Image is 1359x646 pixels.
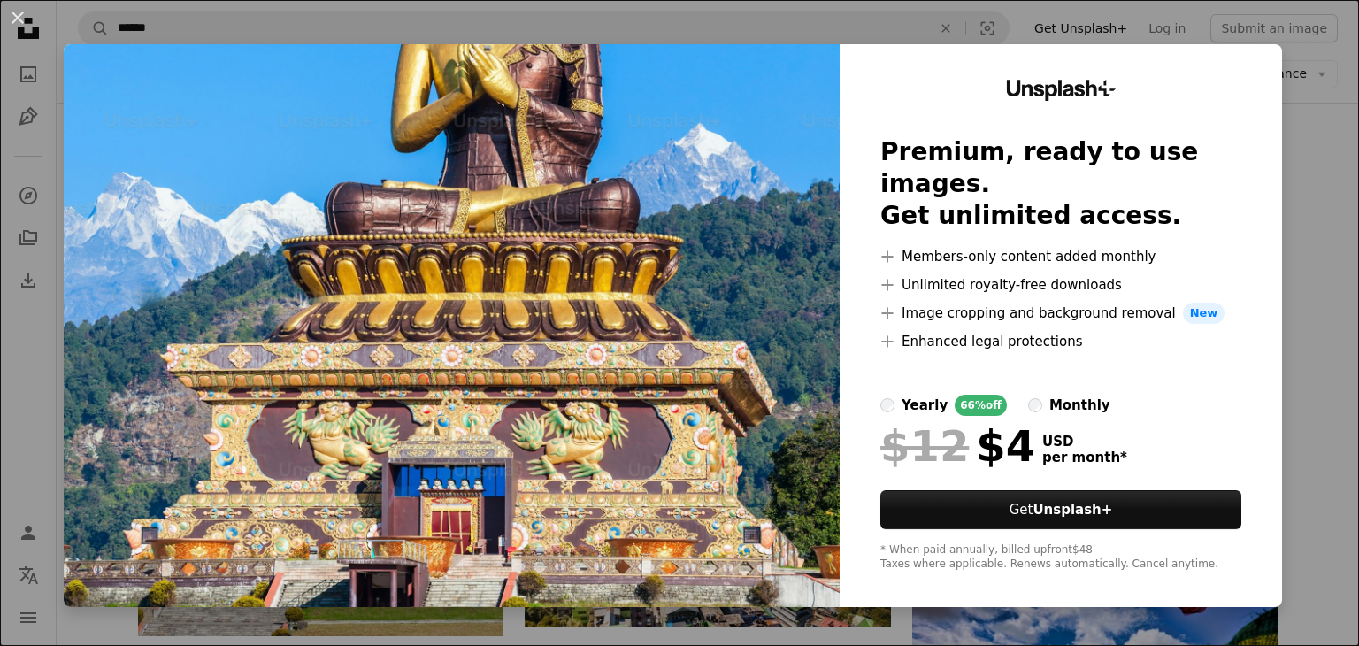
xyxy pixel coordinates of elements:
[1028,398,1042,412] input: monthly
[880,274,1241,296] li: Unlimited royalty-free downloads
[1033,502,1112,518] strong: Unsplash+
[902,395,948,416] div: yearly
[1042,434,1127,450] span: USD
[880,398,894,412] input: yearly66%off
[880,331,1241,352] li: Enhanced legal protections
[955,395,1007,416] div: 66% off
[1049,395,1110,416] div: monthly
[1042,450,1127,465] span: per month *
[880,246,1241,267] li: Members-only content added monthly
[880,303,1241,324] li: Image cropping and background removal
[880,423,969,469] span: $12
[880,543,1241,572] div: * When paid annually, billed upfront $48 Taxes where applicable. Renews automatically. Cancel any...
[880,490,1241,529] button: GetUnsplash+
[880,136,1241,232] h2: Premium, ready to use images. Get unlimited access.
[1183,303,1225,324] span: New
[880,423,1035,469] div: $4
